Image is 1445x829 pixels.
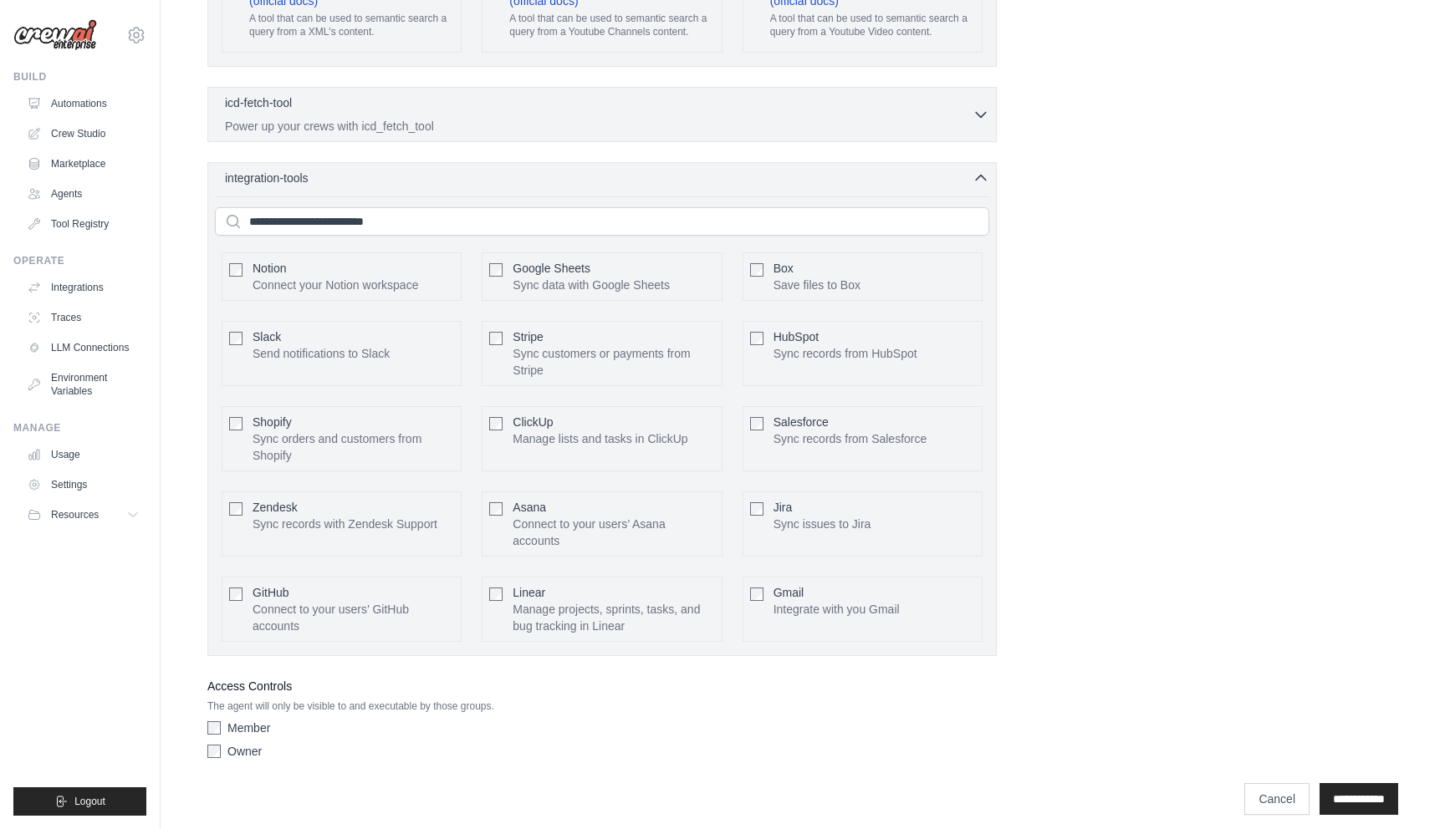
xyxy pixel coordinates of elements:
[253,586,289,599] span: GitHub
[20,364,146,404] a: Environment Variables
[774,330,819,343] span: HubSpot
[253,601,454,634] p: Connect to your users’ GitHub accounts
[20,304,146,331] a: Traces
[253,345,390,362] p: Send notifications to Slack
[215,170,989,186] button: integration-tools
[253,501,298,514] span: Zendesk
[774,601,900,618] p: Integrate with you Gmail
[513,330,544,343] span: Stripe
[774,277,860,293] p: Save files to Box
[513,516,714,549] p: Connect to your users’ Asana accounts
[774,430,927,447] p: Sync records from Salesforce
[253,330,281,343] span: Slack
[207,676,997,696] label: Access Controls
[20,120,146,147] a: Crew Studio
[774,415,829,429] span: Salesforce
[774,262,794,275] span: Box
[513,345,714,379] p: Sync customers or payments from Stripe
[20,334,146,361] a: LLM Connections
[20,471,146,498] a: Settings
[513,586,545,599] span: Linear
[20,181,146,207] a: Agents
[513,415,553,429] span: ClickUp
[20,150,146,177] a: Marketplace
[20,90,146,117] a: Automations
[51,508,99,521] span: Resources
[20,274,146,301] a: Integrations
[253,516,437,532] p: Sync records with Zendesk Support
[253,262,286,275] span: Notion
[253,415,292,429] span: Shopify
[774,501,793,514] span: Jira
[513,601,714,634] p: Manage projects, sprints, tasks, and bug tracking in Linear
[774,345,917,362] p: Sync records from HubSpot
[20,501,146,528] button: Resources
[1244,783,1310,815] a: Cancel
[225,118,973,135] p: Power up your crews with icd_fetch_tool
[249,13,454,38] p: A tool that can be used to semantic search a query from a XML's content.
[225,94,292,111] p: icd-fetch-tool
[509,13,719,38] p: A tool that can be used to semantic search a query from a Youtube Channels content.
[253,277,418,293] p: Connect your Notion workspace
[227,743,262,760] label: Owner
[513,430,687,447] p: Manage lists and tasks in ClickUp
[13,70,146,84] div: Build
[253,430,454,464] p: Sync orders and customers from Shopify
[513,501,546,514] span: Asana
[774,516,871,532] p: Sync issues to Jira
[215,94,989,135] button: icd-fetch-tool Power up your crews with icd_fetch_tool
[513,262,590,275] span: Google Sheets
[20,211,146,237] a: Tool Registry
[13,254,146,267] div: Operate
[13,19,97,51] img: Logo
[770,13,975,38] p: A tool that can be used to semantic search a query from a Youtube Video content.
[20,441,146,468] a: Usage
[207,699,997,713] p: The agent will only be visible to and executable by those groups.
[74,795,105,808] span: Logout
[225,170,309,186] span: integration-tools
[13,421,146,435] div: Manage
[774,586,804,599] span: Gmail
[13,787,146,816] button: Logout
[513,277,670,293] p: Sync data with Google Sheets
[227,720,270,736] label: Member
